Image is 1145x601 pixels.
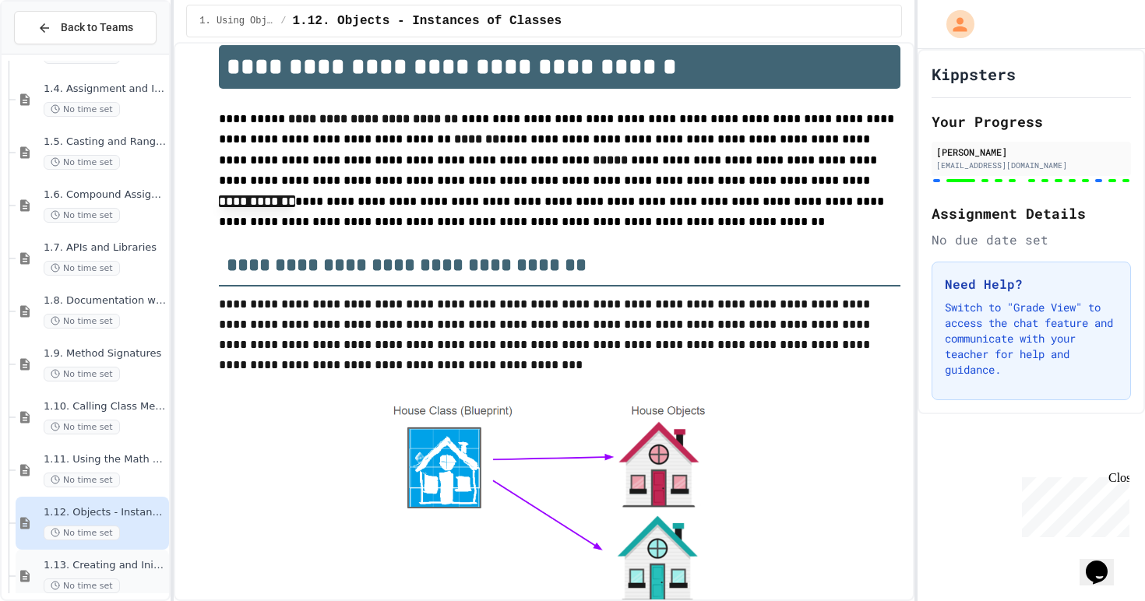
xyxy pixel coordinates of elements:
span: No time set [44,261,120,276]
span: 1.10. Calling Class Methods [44,400,166,413]
span: 1.7. APIs and Libraries [44,241,166,255]
div: Chat with us now!Close [6,6,107,99]
span: 1.12. Objects - Instances of Classes [44,506,166,519]
span: / [280,15,286,27]
span: No time set [44,578,120,593]
span: Back to Teams [61,19,133,36]
span: 1.11. Using the Math Class [44,453,166,466]
span: 1.9. Method Signatures [44,347,166,360]
span: 1.5. Casting and Ranges of Values [44,135,166,149]
span: No time set [44,208,120,223]
div: [EMAIL_ADDRESS][DOMAIN_NAME] [936,160,1126,171]
span: 1.12. Objects - Instances of Classes [293,12,562,30]
iframe: chat widget [1016,471,1129,537]
h2: Assignment Details [932,202,1131,224]
span: No time set [44,525,120,540]
span: 1.8. Documentation with Comments and Preconditions [44,294,166,308]
iframe: chat widget [1080,539,1129,585]
span: No time set [44,420,120,434]
span: 1. Using Objects and Methods [199,15,274,27]
p: Switch to "Grade View" to access the chat feature and communicate with your teacher for help and ... [945,300,1118,378]
span: No time set [44,102,120,117]
div: My Account [930,6,978,42]
div: No due date set [932,230,1131,249]
span: No time set [44,155,120,170]
h3: Need Help? [945,275,1118,293]
button: Back to Teams [14,11,157,44]
span: 1.6. Compound Assignment Operators [44,188,166,202]
span: 1.4. Assignment and Input [44,83,166,96]
h2: Your Progress [932,111,1131,132]
h1: Kippsters [932,63,1016,85]
div: [PERSON_NAME] [936,145,1126,159]
span: No time set [44,367,120,381]
span: No time set [44,473,120,487]
span: 1.13. Creating and Initializing Objects: Constructors [44,559,166,572]
span: No time set [44,314,120,329]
